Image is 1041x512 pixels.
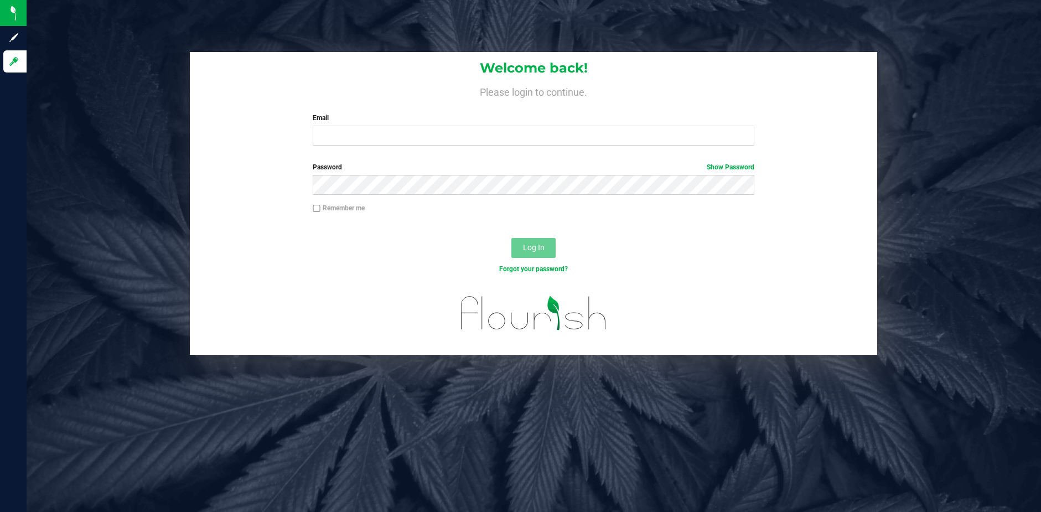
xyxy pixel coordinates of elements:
[8,56,19,67] inline-svg: Log in
[707,163,754,171] a: Show Password
[313,163,342,171] span: Password
[8,32,19,43] inline-svg: Sign up
[313,203,365,213] label: Remember me
[499,265,568,273] a: Forgot your password?
[511,238,556,258] button: Log In
[523,243,545,252] span: Log In
[448,286,619,341] img: flourish_logo.svg
[190,61,877,75] h1: Welcome back!
[313,113,754,123] label: Email
[190,84,877,97] h4: Please login to continue.
[313,205,320,213] input: Remember me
